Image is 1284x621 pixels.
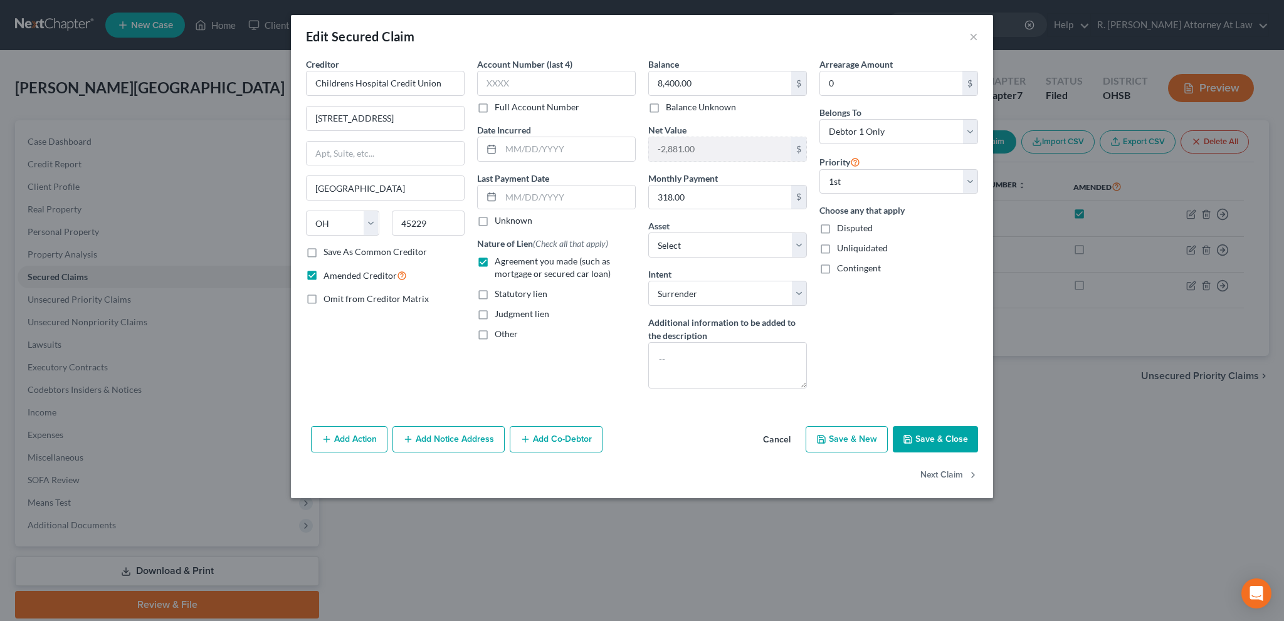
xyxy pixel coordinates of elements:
input: XXXX [477,71,636,96]
div: $ [962,71,977,95]
span: (Check all that apply) [533,238,608,249]
span: Other [495,328,518,339]
button: Next Claim [920,462,978,489]
label: Choose any that apply [819,204,978,217]
div: Open Intercom Messenger [1241,578,1271,608]
label: Net Value [648,123,687,137]
span: Disputed [837,222,873,233]
button: × [969,29,978,44]
input: MM/DD/YYYY [501,137,635,161]
span: Creditor [306,59,339,70]
span: Agreement you made (such as mortgage or secured car loan) [495,256,611,279]
label: Priority [819,154,860,169]
button: Save & Close [893,426,978,452]
label: Monthly Payment [648,172,718,185]
span: Omit from Creditor Matrix [324,293,429,304]
label: Last Payment Date [477,172,549,185]
label: Additional information to be added to the description [648,316,807,342]
input: Search creditor by name... [306,71,465,96]
label: Full Account Number [495,101,579,113]
button: Add Co-Debtor [510,426,603,452]
div: $ [791,185,806,209]
span: Amended Creditor [324,270,397,281]
input: 0.00 [649,185,791,209]
input: Enter zip... [392,211,465,236]
label: Balance Unknown [666,101,736,113]
input: MM/DD/YYYY [501,185,635,209]
input: Enter address... [307,107,464,130]
label: Balance [648,58,679,71]
div: $ [791,137,806,161]
span: Unliquidated [837,243,888,253]
button: Add Notice Address [392,426,505,452]
input: Apt, Suite, etc... [307,142,464,165]
input: 0.00 [820,71,962,95]
label: Date Incurred [477,123,531,137]
label: Nature of Lien [477,237,608,250]
span: Statutory lien [495,288,547,299]
div: Edit Secured Claim [306,28,414,45]
input: 0.00 [649,137,791,161]
span: Judgment lien [495,308,549,319]
button: Add Action [311,426,387,452]
label: Account Number (last 4) [477,58,572,71]
span: Asset [648,221,670,231]
span: Belongs To [819,107,861,118]
label: Intent [648,268,671,281]
label: Arrearage Amount [819,58,893,71]
label: Unknown [495,214,532,227]
input: Enter city... [307,176,464,200]
button: Cancel [753,427,801,452]
div: $ [791,71,806,95]
span: Contingent [837,263,881,273]
button: Save & New [806,426,888,452]
input: 0.00 [649,71,791,95]
label: Save As Common Creditor [324,246,427,258]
